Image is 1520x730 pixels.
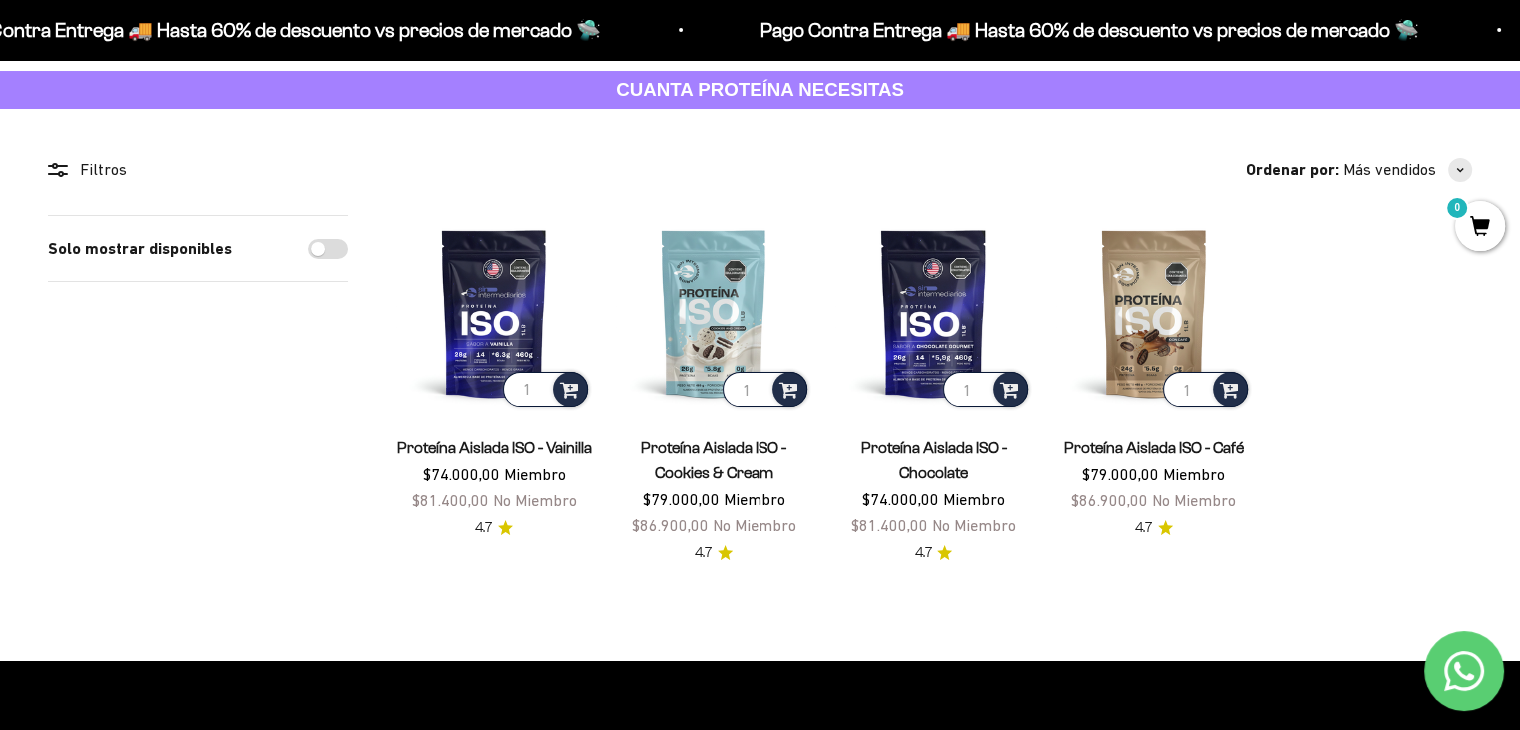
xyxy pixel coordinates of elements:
[643,490,720,508] span: $79.000,00
[1455,217,1505,239] a: 0
[695,542,733,564] a: 4.74.7 de 5.0 estrellas
[1343,157,1436,183] span: Más vendidos
[1135,517,1152,539] span: 4.7
[423,465,500,483] span: $74.000,00
[1071,491,1148,509] span: $86.900,00
[851,516,928,534] span: $81.400,00
[397,439,592,456] a: Proteína Aislada ISO - Vainilla
[1082,465,1159,483] span: $79.000,00
[475,517,492,539] span: 4.7
[1135,517,1173,539] a: 4.74.7 de 5.0 estrellas
[412,491,489,509] span: $81.400,00
[475,517,513,539] a: 4.74.7 de 5.0 estrellas
[914,542,952,564] a: 4.74.7 de 5.0 estrellas
[1246,157,1339,183] span: Ordenar por:
[1445,196,1469,220] mark: 0
[632,516,709,534] span: $86.900,00
[713,516,796,534] span: No Miembro
[724,490,785,508] span: Miembro
[48,236,232,262] label: Solo mostrar disponibles
[860,439,1006,481] a: Proteína Aislada ISO - Chocolate
[862,490,939,508] span: $74.000,00
[932,516,1016,534] span: No Miembro
[1064,439,1244,456] a: Proteína Aislada ISO - Café
[1163,465,1225,483] span: Miembro
[493,491,577,509] span: No Miembro
[760,14,1419,46] p: Pago Contra Entrega 🚚 Hasta 60% de descuento vs precios de mercado 🛸
[1152,491,1236,509] span: No Miembro
[48,157,348,183] div: Filtros
[616,79,904,100] strong: CUANTA PROTEÍNA NECESITAS
[1343,157,1472,183] button: Más vendidos
[943,490,1005,508] span: Miembro
[695,542,712,564] span: 4.7
[504,465,566,483] span: Miembro
[914,542,931,564] span: 4.7
[641,439,786,481] a: Proteína Aislada ISO - Cookies & Cream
